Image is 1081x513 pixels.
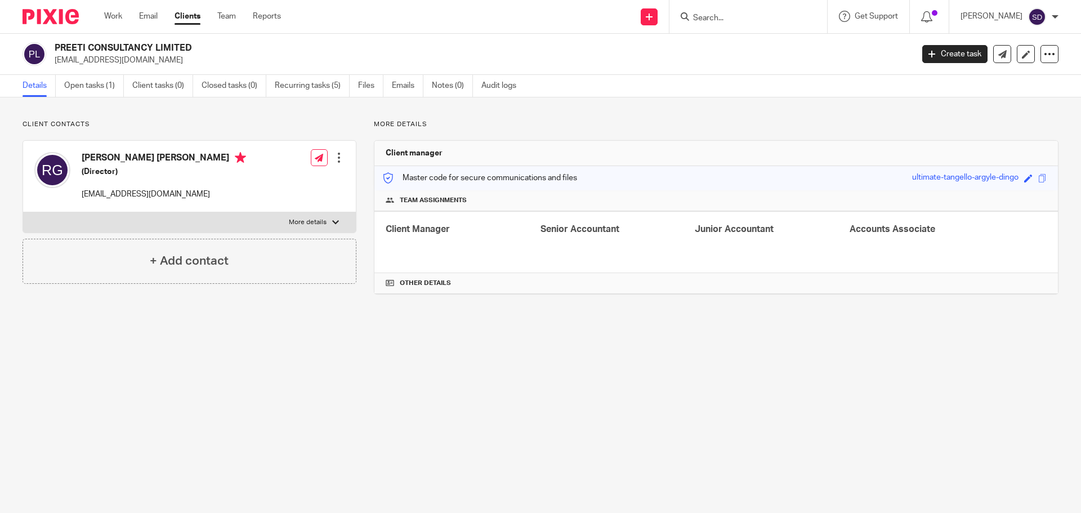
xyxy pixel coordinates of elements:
[993,45,1011,63] a: Send new email
[139,11,158,22] a: Email
[82,166,246,177] h5: (Director)
[55,55,905,66] p: [EMAIL_ADDRESS][DOMAIN_NAME]
[289,218,327,227] p: More details
[82,152,246,166] h4: [PERSON_NAME] [PERSON_NAME]
[82,189,246,200] p: [EMAIL_ADDRESS][DOMAIN_NAME]
[217,11,236,22] a: Team
[392,75,423,97] a: Emails
[386,225,450,234] span: Client Manager
[386,148,443,159] h3: Client manager
[400,196,467,205] span: Team assignments
[383,172,577,184] p: Master code for secure communications and files
[132,75,193,97] a: Client tasks (0)
[961,11,1022,22] p: [PERSON_NAME]
[253,11,281,22] a: Reports
[374,120,1058,129] p: More details
[23,42,46,66] img: svg%3E
[202,75,266,97] a: Closed tasks (0)
[104,11,122,22] a: Work
[1028,8,1046,26] img: svg%3E
[692,14,793,24] input: Search
[1038,174,1047,182] span: Copy to clipboard
[400,279,451,288] span: Other details
[695,225,774,234] span: Junior Accountant
[275,75,350,97] a: Recurring tasks (5)
[481,75,525,97] a: Audit logs
[1017,45,1035,63] a: Edit client
[150,252,229,270] h4: + Add contact
[64,75,124,97] a: Open tasks (1)
[855,12,898,20] span: Get Support
[912,172,1019,185] div: ultimate-tangello-argyle-dingo
[55,42,735,54] h2: PREETI CONSULTANCY LIMITED
[850,225,935,234] span: Accounts Associate
[235,152,246,163] i: Primary
[23,120,356,129] p: Client contacts
[175,11,200,22] a: Clients
[540,225,619,234] span: Senior Accountant
[432,75,473,97] a: Notes (0)
[922,45,988,63] a: Create task
[358,75,383,97] a: Files
[1024,174,1033,182] span: Edit code
[23,9,79,24] img: Pixie
[23,75,56,97] a: Details
[34,152,70,188] img: svg%3E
